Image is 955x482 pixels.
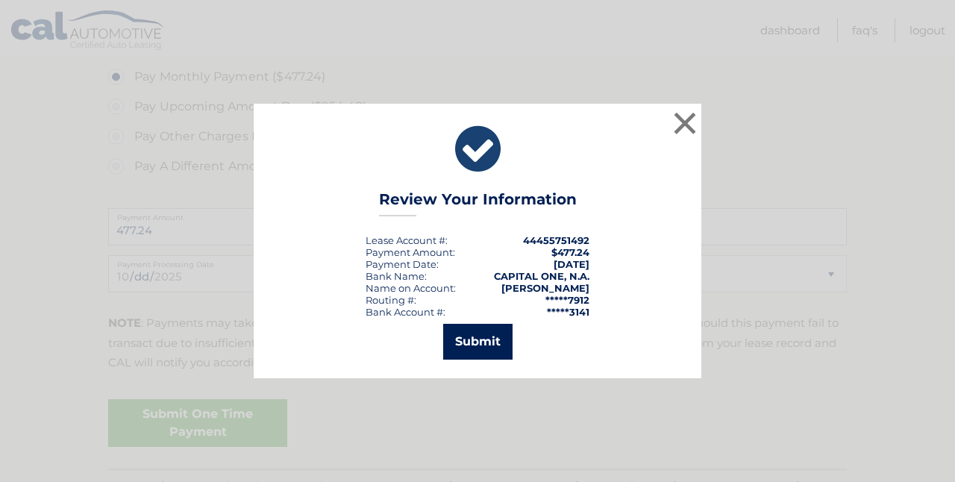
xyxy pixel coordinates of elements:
span: [DATE] [554,258,589,270]
span: $477.24 [551,246,589,258]
div: Name on Account: [366,282,456,294]
button: × [670,108,700,138]
h3: Review Your Information [379,190,577,216]
div: Bank Name: [366,270,427,282]
span: Payment Date [366,258,436,270]
strong: CAPITAL ONE, N.A. [494,270,589,282]
strong: [PERSON_NAME] [501,282,589,294]
button: Submit [443,324,513,360]
div: : [366,258,439,270]
div: Routing #: [366,294,416,306]
div: Payment Amount: [366,246,455,258]
strong: 44455751492 [523,234,589,246]
div: Lease Account #: [366,234,448,246]
div: Bank Account #: [366,306,445,318]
